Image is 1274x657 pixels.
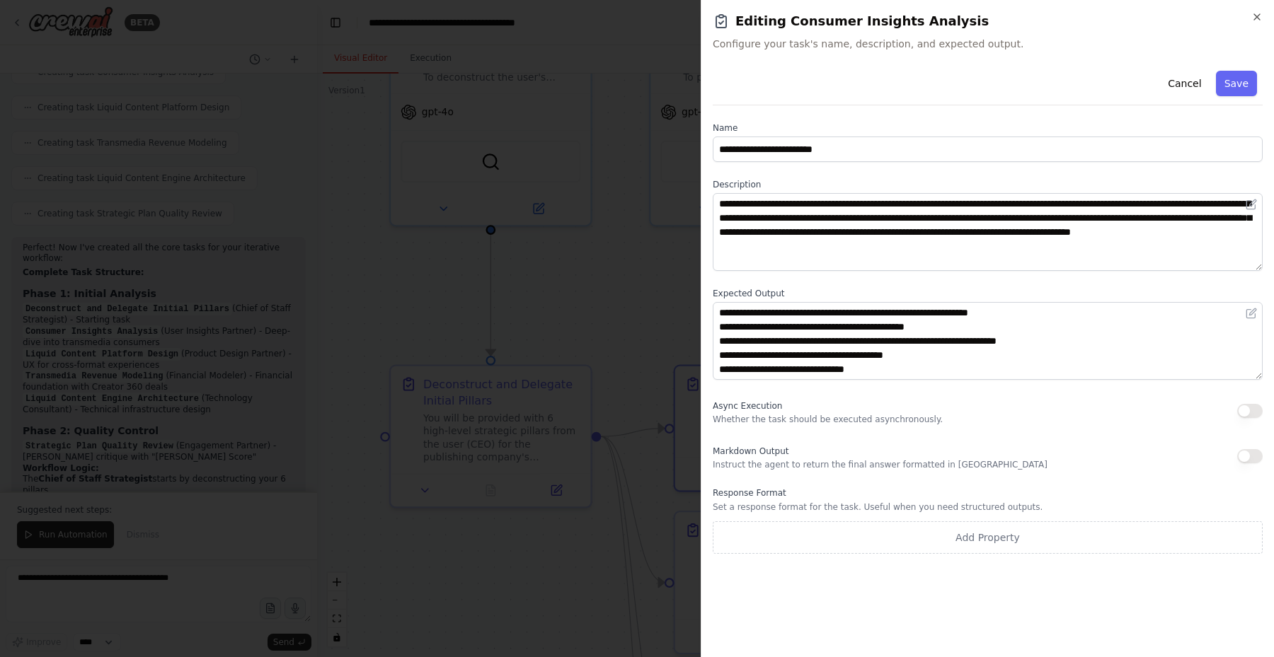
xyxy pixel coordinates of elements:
label: Response Format [713,487,1263,499]
p: Set a response format for the task. Useful when you need structured outputs. [713,501,1263,513]
label: Description [713,179,1263,190]
span: Async Execution [713,401,782,411]
label: Expected Output [713,288,1263,299]
span: Configure your task's name, description, and expected output. [713,37,1263,51]
p: Whether the task should be executed asynchronously. [713,414,943,425]
p: Instruct the agent to return the final answer formatted in [GEOGRAPHIC_DATA] [713,459,1048,470]
label: Name [713,122,1263,134]
h2: Editing Consumer Insights Analysis [713,11,1263,31]
button: Open in editor [1243,196,1260,213]
button: Cancel [1159,71,1210,96]
button: Open in editor [1243,305,1260,322]
span: Markdown Output [713,446,788,456]
button: Save [1216,71,1257,96]
button: Add Property [713,521,1263,554]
